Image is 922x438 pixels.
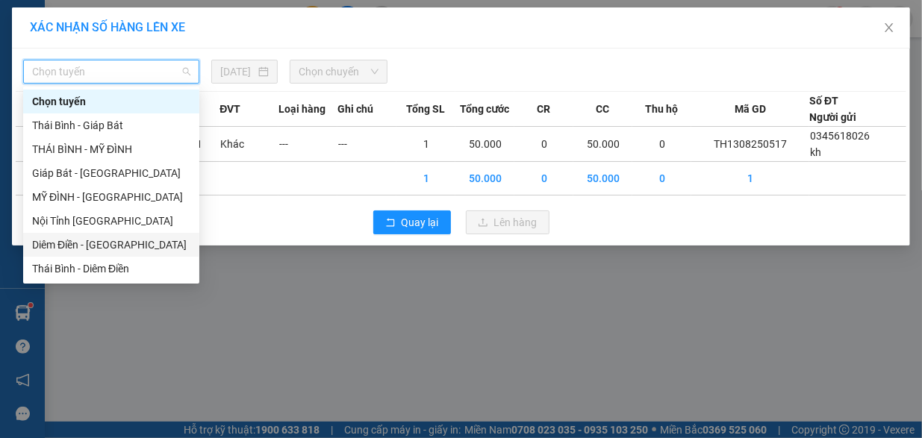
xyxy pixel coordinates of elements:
span: Tổng SL [406,101,445,117]
div: MỸ ĐÌNH - THÁI BÌNH [23,185,199,209]
td: Khác [219,127,278,162]
span: Quay lại [402,214,439,231]
div: Thái Bình - Diêm Điền [23,257,199,281]
div: THÁI BÌNH - MỸ ĐÌNH [23,137,199,161]
input: 13/08/2025 [220,63,255,80]
div: Thái Bình - Giáp Bát [32,117,190,134]
span: CR [537,101,550,117]
button: Close [868,7,910,49]
td: TH1308250517 [691,127,809,162]
td: 0 [514,127,573,162]
div: THÁI BÌNH - MỸ ĐÌNH [32,141,190,157]
span: kh [810,146,821,158]
span: XÁC NHẬN SỐ HÀNG LÊN XE [30,20,185,34]
div: Giáp Bát - Thái Bình [23,161,199,185]
td: 50.000 [455,127,514,162]
div: Thái Bình - Giáp Bát [23,113,199,137]
td: --- [278,127,337,162]
span: close [883,22,895,34]
span: Thu hộ [645,101,678,117]
div: Số ĐT Người gửi [809,93,856,125]
span: Loại hàng [278,101,325,117]
div: Chọn tuyến [32,93,190,110]
div: Diêm Điền - Thái Bình [23,233,199,257]
div: MỸ ĐÌNH - [GEOGRAPHIC_DATA] [32,189,190,205]
td: 50.000 [455,162,514,195]
td: 1 [691,162,809,195]
span: CC [596,101,609,117]
div: Nội Tỉnh [GEOGRAPHIC_DATA] [32,213,190,229]
span: Tổng cước [460,101,509,117]
td: 0 [514,162,573,195]
span: Mã GD [735,101,766,117]
td: 1 [396,162,455,195]
div: Diêm Điền - [GEOGRAPHIC_DATA] [32,237,190,253]
div: Chọn tuyến [23,90,199,113]
div: Thái Bình - Diêm Điền [32,260,190,277]
span: 0345618026 [810,130,870,142]
td: 0 [632,127,691,162]
td: 50.000 [573,162,632,195]
span: Ghi chú [337,101,373,117]
button: uploadLên hàng [466,210,549,234]
span: ĐVT [219,101,240,117]
span: rollback [385,217,396,229]
div: Giáp Bát - [GEOGRAPHIC_DATA] [32,165,190,181]
div: Nội Tỉnh Thái Bình [23,209,199,233]
button: rollbackQuay lại [373,210,451,234]
td: 1 [396,127,455,162]
span: Chọn tuyến [32,60,190,83]
td: 0 [632,162,691,195]
span: Chọn chuyến [299,60,379,83]
td: 50.000 [573,127,632,162]
td: --- [337,127,396,162]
